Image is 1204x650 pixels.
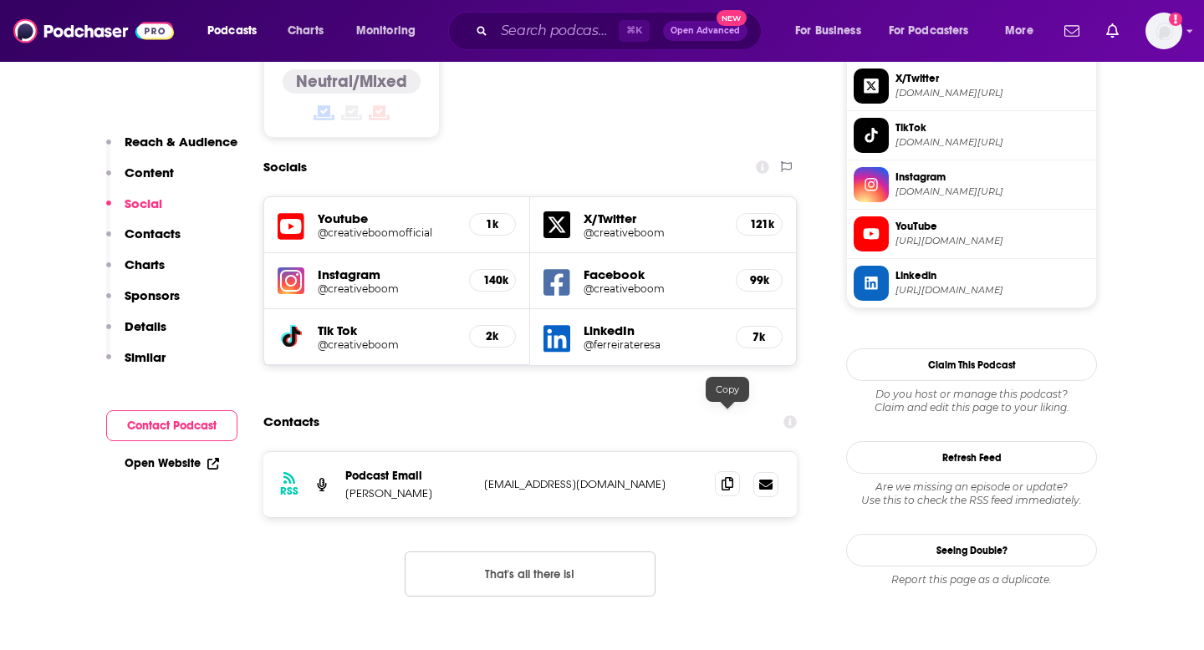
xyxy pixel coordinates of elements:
button: Contact Podcast [106,410,237,441]
a: @creativeboom [318,282,456,295]
button: Open AdvancedNew [663,21,747,41]
button: open menu [783,18,882,44]
a: Linkedin[URL][DOMAIN_NAME] [854,266,1089,301]
h2: Socials [263,151,307,183]
div: Report this page as a duplicate. [846,573,1097,587]
span: ⌘ K [619,20,650,42]
a: @creativeboom [584,226,722,239]
div: Copy [706,377,749,402]
h5: Tik Tok [318,322,456,338]
button: Refresh Feed [846,441,1097,474]
a: Instagram[DOMAIN_NAME][URL] [854,167,1089,202]
p: [PERSON_NAME] [345,486,471,500]
h4: Neutral/Mixed [296,71,407,92]
p: Content [125,165,174,180]
div: Claim and edit this page to your liking. [846,388,1097,414]
span: https://www.linkedin.com/in/ferreirateresa [895,284,1089,297]
a: @creativeboom [318,338,456,351]
span: Logged in as redsetterpr [1145,13,1182,49]
a: @creativeboomofficial [318,226,456,239]
p: Sponsors [125,287,180,303]
img: iconImage [278,267,304,294]
h5: 1k [483,217,502,231]
h2: Contacts [263,406,319,438]
button: Charts [106,256,165,287]
h5: 99k [750,273,768,287]
span: YouTube [895,219,1089,234]
svg: Add a profile image [1169,13,1182,26]
button: open menu [344,18,437,44]
p: Reach & Audience [125,134,237,150]
span: For Business [795,19,861,43]
p: Podcast Email [345,469,471,483]
span: Open Advanced [671,27,740,35]
button: Show profile menu [1145,13,1182,49]
a: YouTube[URL][DOMAIN_NAME] [854,216,1089,251]
h5: 121k [750,217,768,231]
span: Charts [288,19,324,43]
div: Search podcasts, credits, & more... [464,12,778,50]
span: Linkedin [895,268,1089,283]
span: X/Twitter [895,71,1089,86]
p: Social [125,196,162,211]
h5: X/Twitter [584,211,722,226]
h5: Youtube [318,211,456,226]
a: TikTok[DOMAIN_NAME][URL] [854,118,1089,153]
a: Show notifications dropdown [1099,17,1125,45]
button: Content [106,165,174,196]
h3: RSS [280,485,298,498]
span: Do you host or manage this podcast? [846,388,1097,401]
span: instagram.com/creativeboom [895,185,1089,198]
span: New [717,10,747,26]
h5: Instagram [318,267,456,282]
h5: 2k [483,329,502,343]
button: Sponsors [106,287,180,318]
h5: Facebook [584,267,722,282]
p: Contacts [125,226,181,241]
p: [EMAIL_ADDRESS][DOMAIN_NAME] [484,477,701,491]
input: Search podcasts, credits, & more... [494,18,619,44]
h5: 7k [750,330,768,344]
p: Details [125,318,166,334]
span: twitter.com/creativeboom [895,87,1089,99]
button: Claim This Podcast [846,348,1097,381]
a: Show notifications dropdown [1058,17,1086,45]
a: @ferreirateresa [584,338,722,351]
a: Open Website [125,456,219,470]
span: TikTok [895,120,1089,135]
a: @creativeboom [584,282,722,295]
h5: 140k [483,273,502,287]
a: X/Twitter[DOMAIN_NAME][URL] [854,69,1089,104]
span: Podcasts [207,19,257,43]
button: Details [106,318,166,349]
button: Reach & Audience [106,134,237,165]
button: open menu [196,18,278,44]
button: Social [106,196,162,226]
div: Are we missing an episode or update? Use this to check the RSS feed immediately. [846,480,1097,507]
span: More [1005,19,1033,43]
span: https://www.youtube.com/@creativeboomofficial [895,235,1089,247]
button: Contacts [106,226,181,256]
span: tiktok.com/@creativeboom [895,136,1089,149]
span: Monitoring [356,19,416,43]
img: User Profile [1145,13,1182,49]
p: Similar [125,349,166,365]
button: open menu [878,18,993,44]
a: Charts [277,18,334,44]
img: Podchaser - Follow, Share and Rate Podcasts [13,15,174,47]
button: Similar [106,349,166,380]
p: Charts [125,256,165,272]
a: Seeing Double? [846,534,1097,566]
h5: LinkedIn [584,322,722,338]
span: Instagram [895,170,1089,185]
button: Nothing here. [405,551,656,597]
span: For Podcasters [889,19,969,43]
button: open menu [993,18,1054,44]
